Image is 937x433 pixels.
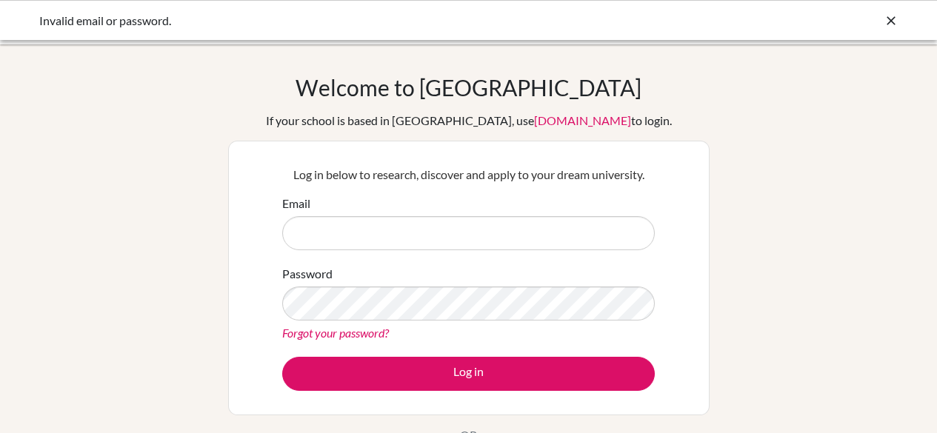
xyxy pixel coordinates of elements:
div: If your school is based in [GEOGRAPHIC_DATA], use to login. [266,112,672,130]
h1: Welcome to [GEOGRAPHIC_DATA] [296,74,641,101]
button: Log in [282,357,655,391]
div: Invalid email or password. [39,12,676,30]
label: Email [282,195,310,212]
a: [DOMAIN_NAME] [534,113,631,127]
a: Forgot your password? [282,326,389,340]
label: Password [282,265,333,283]
p: Log in below to research, discover and apply to your dream university. [282,166,655,184]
